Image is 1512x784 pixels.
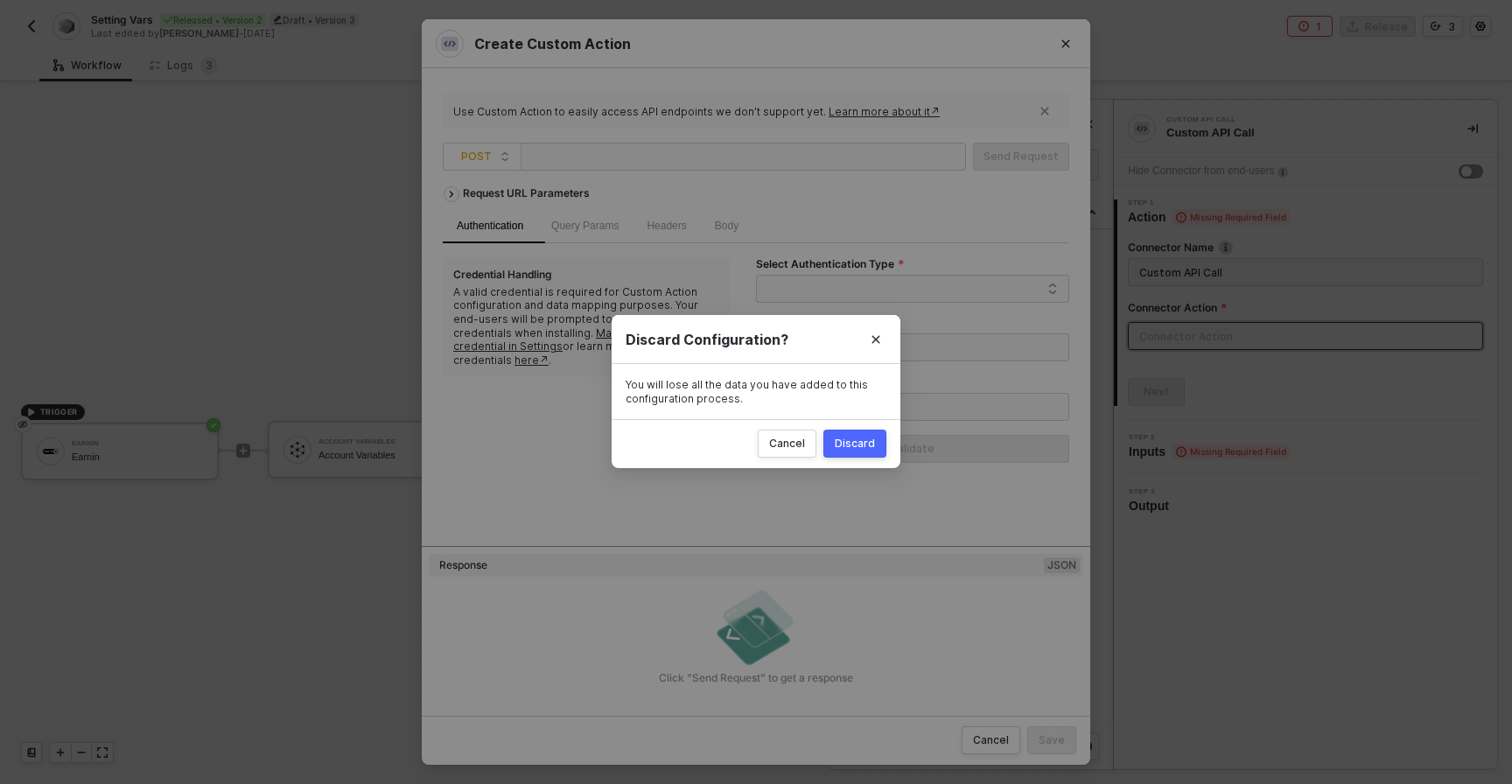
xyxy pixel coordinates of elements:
span: Headers [647,220,686,232]
a: Manage your existing credential in Settings [453,326,707,353]
a: Learn more about it↗ [829,105,940,118]
div: Cancel [769,437,805,451]
button: Send Request [973,143,1069,171]
input: Password [756,393,1069,421]
div: A valid credential is required for Custom Action configuration and data mapping purposes. Your en... [453,285,719,367]
span: POST [461,143,510,170]
div: You will lose all the data you have added to this configuration process. [626,378,886,405]
button: Close [1041,19,1090,68]
button: Validate [756,435,1069,463]
span: icon-close [1039,106,1050,116]
div: Click ”Send Request” to get a response [429,671,1083,685]
span: icon-arrow-right [444,192,458,199]
button: Discard [823,430,886,458]
div: Credential Handling [453,268,552,282]
div: Cancel [973,733,1009,747]
div: Response [439,558,487,572]
div: Use Custom Action to easily access API endpoints we don’t support yet. [453,105,1032,119]
div: Request URL Parameters [454,178,598,209]
span: JSON [1044,557,1080,573]
img: integration-icon [441,35,458,52]
button: Save [1027,726,1076,754]
div: Discard Configuration? [626,331,886,349]
label: Select Authentication Type [756,257,905,271]
button: Cancel [758,430,816,458]
button: Cancel [962,726,1020,754]
span: Body [715,220,738,232]
div: Authentication [457,218,523,234]
span: Query Params [551,220,619,232]
div: Discard [835,437,875,451]
a: here↗ [514,353,549,367]
button: Close [851,315,900,364]
div: Create Custom Action [436,30,1076,58]
img: empty-state-send-request [712,584,800,671]
input: User [756,333,1069,361]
